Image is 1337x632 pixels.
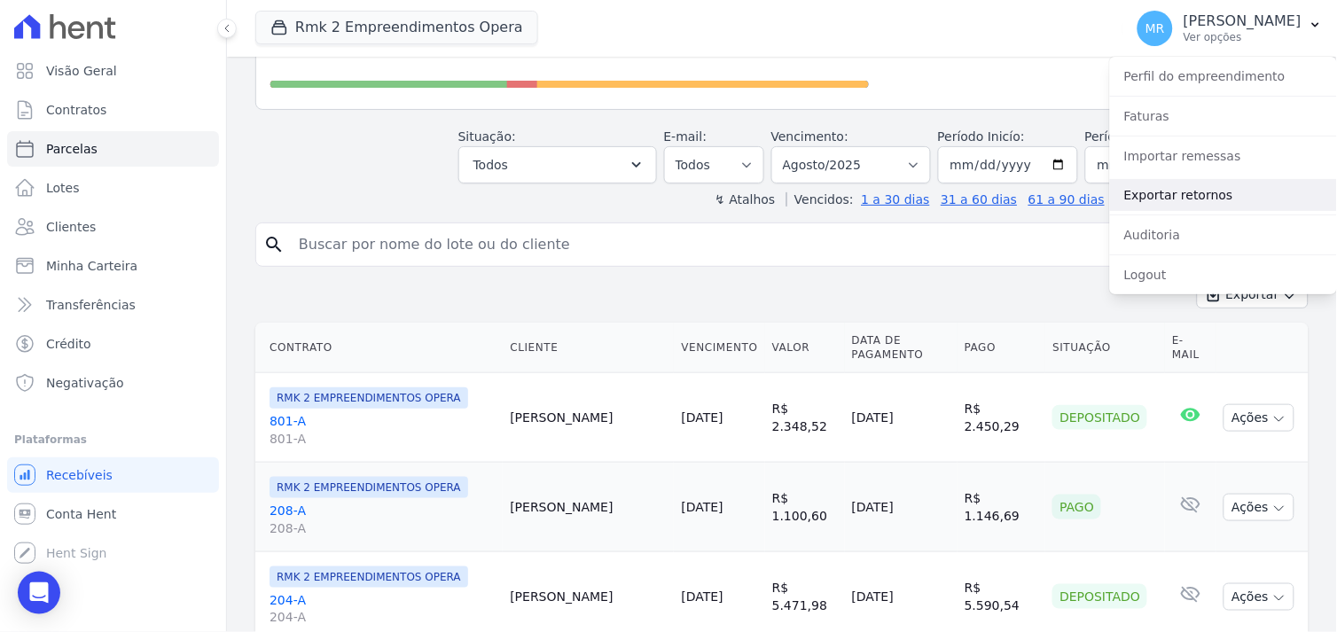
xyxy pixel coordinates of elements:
[7,457,219,493] a: Recebíveis
[765,463,845,552] td: R$ 1.100,60
[14,429,212,450] div: Plataformas
[270,387,468,409] span: RMK 2 EMPREENDIMENTOS OPERA
[46,505,116,523] span: Conta Hent
[503,373,674,463] td: [PERSON_NAME]
[473,154,508,176] span: Todos
[255,323,503,373] th: Contrato
[1052,584,1147,609] div: Depositado
[1224,494,1294,521] button: Ações
[862,192,930,207] a: 1 a 30 dias
[1184,30,1302,44] p: Ver opções
[270,609,496,627] span: 204-A
[1110,140,1337,172] a: Importar remessas
[1184,12,1302,30] p: [PERSON_NAME]
[1165,323,1216,373] th: E-mail
[7,365,219,401] a: Negativação
[958,323,1046,373] th: Pago
[1110,219,1337,251] a: Auditoria
[46,101,106,119] span: Contratos
[255,11,538,44] button: Rmk 2 Empreendimentos Opera
[270,412,496,448] a: 801-A801-A
[1145,22,1165,35] span: MR
[681,589,723,604] a: [DATE]
[1045,323,1165,373] th: Situação
[1110,60,1337,92] a: Perfil do empreendimento
[1052,405,1147,430] div: Depositado
[7,131,219,167] a: Parcelas
[1197,281,1309,308] button: Exportar
[681,500,723,514] a: [DATE]
[845,323,958,373] th: Data de Pagamento
[7,326,219,362] a: Crédito
[7,53,219,89] a: Visão Geral
[7,496,219,532] a: Conta Hent
[765,323,845,373] th: Valor
[46,257,137,275] span: Minha Carteira
[46,466,113,484] span: Recebíveis
[7,170,219,206] a: Lotes
[1123,4,1337,53] button: MR [PERSON_NAME] Ver opções
[270,519,496,537] span: 208-A
[7,287,219,323] a: Transferências
[46,62,117,80] span: Visão Geral
[18,572,60,614] div: Open Intercom Messenger
[46,335,91,353] span: Crédito
[46,140,98,158] span: Parcelas
[786,192,854,207] label: Vencidos:
[845,373,958,463] td: [DATE]
[7,209,219,245] a: Clientes
[681,410,723,425] a: [DATE]
[938,129,1025,144] label: Período Inicío:
[46,374,124,392] span: Negativação
[7,92,219,128] a: Contratos
[503,463,674,552] td: [PERSON_NAME]
[270,502,496,537] a: 208-A208-A
[958,463,1046,552] td: R$ 1.146,69
[46,218,96,236] span: Clientes
[771,129,848,144] label: Vencimento:
[1110,259,1337,291] a: Logout
[458,129,516,144] label: Situação:
[7,248,219,284] a: Minha Carteira
[46,179,80,197] span: Lotes
[270,566,468,588] span: RMK 2 EMPREENDIMENTOS OPERA
[765,373,845,463] td: R$ 2.348,52
[1110,100,1337,132] a: Faturas
[664,129,708,144] label: E-mail:
[46,296,136,314] span: Transferências
[958,373,1046,463] td: R$ 2.450,29
[715,192,775,207] label: ↯ Atalhos
[503,323,674,373] th: Cliente
[270,430,496,448] span: 801-A
[263,234,285,255] i: search
[1085,128,1225,146] label: Período Fim:
[845,463,958,552] td: [DATE]
[1110,179,1337,211] a: Exportar retornos
[1224,404,1294,432] button: Ações
[458,146,657,183] button: Todos
[941,192,1017,207] a: 31 a 60 dias
[1028,192,1105,207] a: 61 a 90 dias
[1052,495,1101,519] div: Pago
[674,323,764,373] th: Vencimento
[1224,583,1294,611] button: Ações
[270,477,468,498] span: RMK 2 EMPREENDIMENTOS OPERA
[288,227,1301,262] input: Buscar por nome do lote ou do cliente
[270,591,496,627] a: 204-A204-A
